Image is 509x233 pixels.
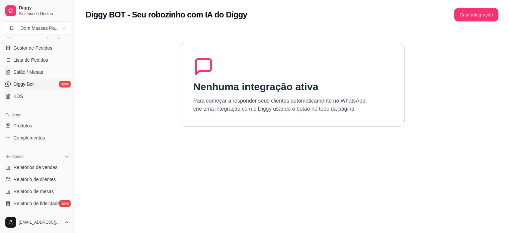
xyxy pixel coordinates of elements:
a: Relatórios de vendas [3,162,72,173]
span: Diggy [19,5,69,11]
span: Lista de Pedidos [13,57,48,63]
a: Diggy Botnovo [3,79,72,90]
span: [EMAIL_ADDRESS][DOMAIN_NAME] [19,220,61,225]
a: Salão / Mesas [3,67,72,77]
span: Salão / Mesas [13,69,43,75]
span: Relatórios [5,154,23,159]
span: Gestor de Pedidos [13,45,52,51]
button: Select a team [3,21,72,35]
a: Lista de Pedidos [3,55,72,65]
span: Diggy Bot [13,81,34,88]
span: Relatório de mesas [13,188,54,195]
span: Sistema de Gestão [19,11,69,16]
h1: Nenhuma integração ativa [193,81,318,93]
a: Complementos [3,132,72,143]
a: Relatório de fidelidadenovo [3,198,72,209]
a: Produtos [3,120,72,131]
button: [EMAIL_ADDRESS][DOMAIN_NAME] [3,214,72,230]
span: Complementos [13,134,45,141]
span: Relatório de fidelidade [13,200,60,207]
span: Relatório de clientes [13,176,56,183]
a: Relatório de clientes [3,174,72,185]
span: Relatórios de vendas [13,164,58,171]
a: DiggySistema de Gestão [3,3,72,19]
button: Criar integração [454,8,498,21]
p: Para começar a responder seus clientes automaticamente no WhatsApp, crie uma integração com o Dig... [193,97,367,113]
a: Gestor de Pedidos [3,43,72,53]
h2: Diggy BOT - Seu robozinho com IA do Diggy [86,9,247,20]
a: Relatório de mesas [3,186,72,197]
span: D [8,25,15,32]
div: Dom Massas Pa ... [20,25,59,32]
span: KDS [13,93,23,100]
span: Produtos [13,122,32,129]
a: KDS [3,91,72,102]
div: Catálogo [3,110,72,120]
